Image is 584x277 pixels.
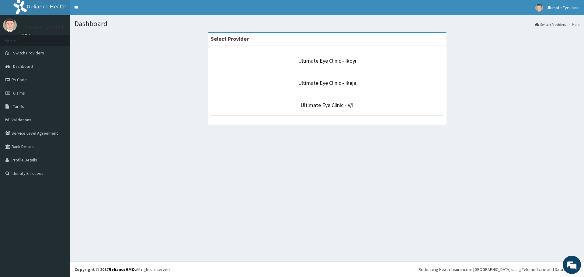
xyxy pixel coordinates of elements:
[75,267,136,272] strong: Copyright © 2017 .
[535,4,543,12] img: User Image
[21,25,66,30] p: Ultimate Eye clinic
[3,18,17,32] img: User Image
[21,33,36,37] a: Online
[75,20,579,28] h1: Dashboard
[13,50,44,56] span: Switch Providers
[419,266,579,272] div: Redefining Heath Insurance in [GEOGRAPHIC_DATA] using Telemedicine and Data Science!
[535,22,566,27] a: Switch Providers
[298,57,356,64] a: Ultimate Eye Clinic - Ikoyi
[211,35,249,42] strong: Select Provider
[298,79,356,86] a: Ultimate Eye Clinic - Ikeja
[109,267,135,272] a: RelianceHMO
[301,102,353,109] a: Ultimate Eye Clinic - V/I
[70,261,584,277] footer: All rights reserved.
[13,64,33,69] span: Dashboard
[547,5,579,10] span: Ultimate Eye clinic
[13,90,25,96] span: Claims
[566,22,579,27] li: Here
[13,104,24,109] span: Tariffs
